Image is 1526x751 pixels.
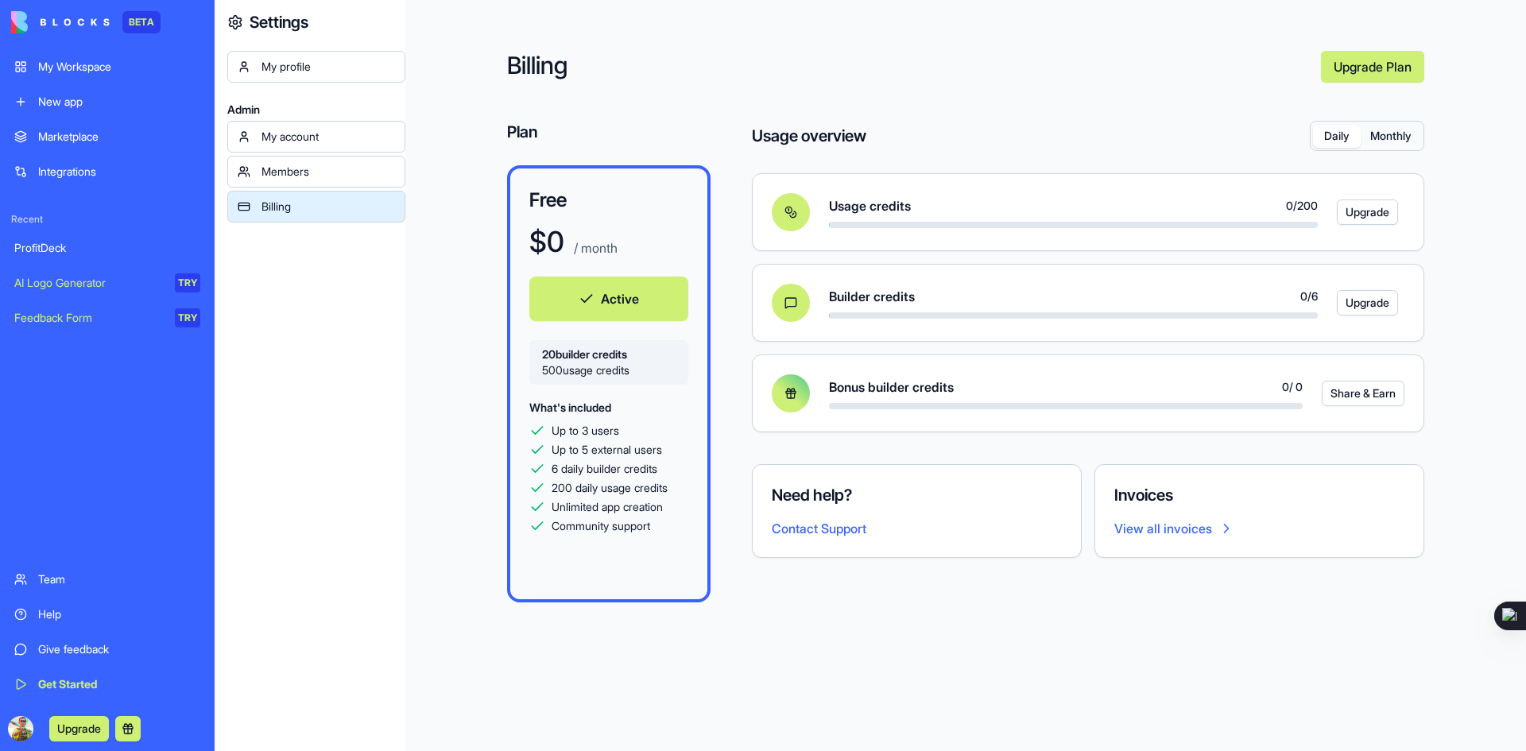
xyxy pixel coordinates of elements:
[542,362,676,378] span: 500 usage credits
[175,273,200,292] div: TRY
[5,213,210,226] span: Recent
[11,11,110,33] img: logo
[772,484,1062,506] h4: Need help?
[227,156,405,188] a: Members
[227,121,405,153] a: My account
[5,156,210,188] a: Integrations
[552,518,650,534] span: Community support
[829,287,915,306] span: Builder credits
[122,11,161,33] div: BETA
[1337,199,1385,225] a: Upgrade
[38,94,200,110] div: New app
[529,277,688,321] button: Active
[261,129,395,145] div: My account
[5,267,210,299] a: AI Logo GeneratorTRY
[552,442,662,458] span: Up to 5 external users
[5,232,210,264] a: ProfitDeck
[552,461,657,477] span: 6 daily builder credits
[1114,484,1404,506] h4: Invoices
[552,423,619,439] span: Up to 3 users
[38,164,200,180] div: Integrations
[552,480,668,496] span: 200 daily usage credits
[38,606,200,622] div: Help
[529,226,564,257] h1: $ 0
[1282,379,1303,395] span: 0 / 0
[1322,381,1404,406] button: Share & Earn
[14,310,164,326] div: Feedback Form
[5,563,210,595] a: Team
[14,240,200,256] div: ProfitDeck
[38,129,200,145] div: Marketplace
[38,59,200,75] div: My Workspace
[8,716,33,741] img: ACg8ocJsrza2faDWgbMzU2vv0cSMoLRTLvgx_tB2mDAJkTet1SlxQg2eCQ=s96-c
[752,125,866,147] h4: Usage overview
[1321,51,1424,83] a: Upgrade Plan
[5,598,210,630] a: Help
[5,668,210,700] a: Get Started
[507,51,1308,83] h2: Billing
[49,716,109,741] button: Upgrade
[529,401,611,414] span: What's included
[1337,199,1398,225] button: Upgrade
[5,121,210,153] a: Marketplace
[529,188,688,213] h3: Free
[227,51,405,83] a: My profile
[5,302,210,334] a: Feedback FormTRY
[261,164,395,180] div: Members
[1313,125,1361,148] button: Daily
[11,11,161,33] a: BETA
[1286,198,1318,214] span: 0 / 200
[507,121,711,143] h4: Plan
[829,196,911,215] span: Usage credits
[542,346,676,362] span: 20 builder credits
[38,571,200,587] div: Team
[5,51,210,83] a: My Workspace
[1337,290,1385,315] a: Upgrade
[1300,288,1318,304] span: 0 / 6
[49,720,109,736] a: Upgrade
[5,633,210,665] a: Give feedback
[261,59,395,75] div: My profile
[1337,290,1398,315] button: Upgrade
[1361,125,1421,148] button: Monthly
[829,377,954,397] span: Bonus builder credits
[5,86,210,118] a: New app
[38,641,200,657] div: Give feedback
[227,191,405,223] a: Billing
[571,238,618,257] p: / month
[175,308,200,327] div: TRY
[14,275,164,291] div: AI Logo Generator
[227,102,405,118] span: Admin
[261,199,395,215] div: Billing
[38,676,200,692] div: Get Started
[250,11,308,33] h4: Settings
[772,519,866,538] button: Contact Support
[552,499,663,515] span: Unlimited app creation
[1114,519,1404,538] a: View all invoices
[507,165,711,602] a: Free$0 / monthActive20builder credits500usage creditsWhat's includedUp to 3 usersUp to 5 external...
